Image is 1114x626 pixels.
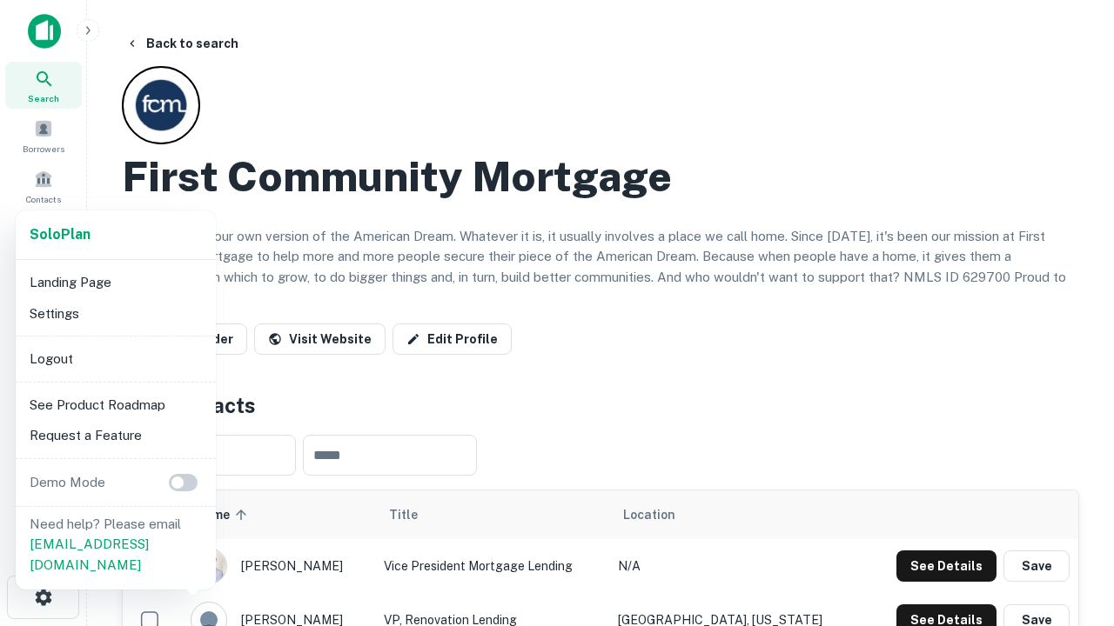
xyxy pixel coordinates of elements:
li: See Product Roadmap [23,390,209,421]
a: [EMAIL_ADDRESS][DOMAIN_NAME] [30,536,149,572]
p: Need help? Please email [30,514,202,576]
li: Request a Feature [23,420,209,451]
a: SoloPlan [30,224,91,245]
li: Landing Page [23,267,209,298]
strong: Solo Plan [30,226,91,243]
li: Settings [23,298,209,330]
li: Logout [23,343,209,375]
p: Demo Mode [23,472,112,493]
iframe: Chat Widget [1027,431,1114,515]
